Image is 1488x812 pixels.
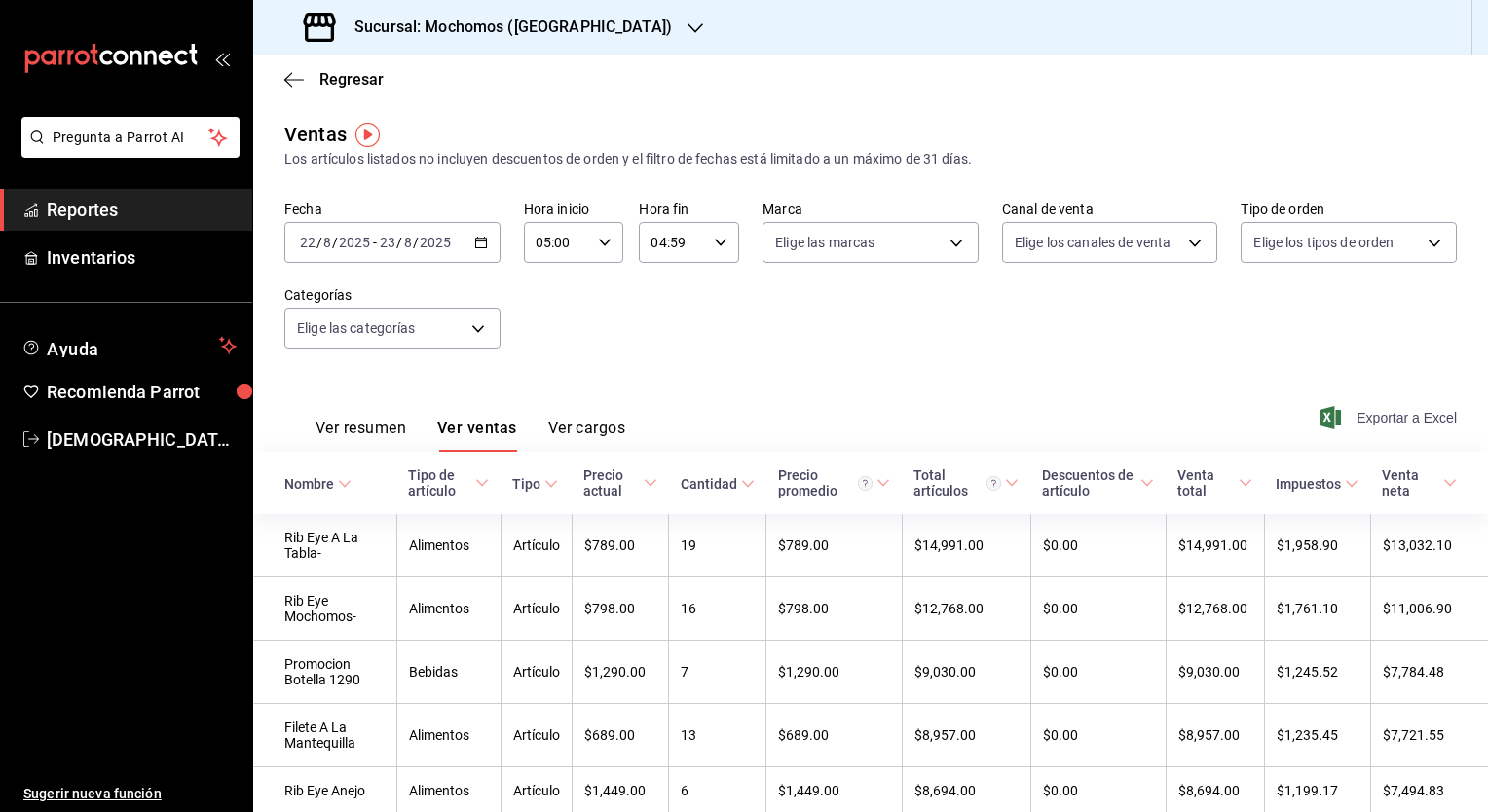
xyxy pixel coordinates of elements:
[1382,467,1439,498] div: Venta neta
[669,577,766,641] td: 16
[766,704,903,767] td: $689.00
[253,704,396,767] td: Filete A La Mantequilla
[501,704,572,767] td: Artículo
[338,235,371,250] input: ----
[47,197,237,223] span: Reportes
[669,514,766,577] td: 19
[396,514,501,577] td: Alimentos
[778,467,874,498] div: Precio promedio
[778,467,891,498] span: Precio promedio
[1030,704,1166,767] td: $0.00
[1370,514,1488,577] td: $13,032.10
[47,379,237,405] span: Recomienda Parrot
[21,117,240,158] button: Pregunta a Parrot AI
[583,467,640,498] div: Precio actual
[548,419,626,452] button: Ver cargos
[1030,577,1166,641] td: $0.00
[322,235,332,250] input: --
[501,514,572,577] td: Artículo
[1370,577,1488,641] td: $11,006.90
[396,641,501,704] td: Bebidas
[1177,467,1252,498] span: Venta total
[316,419,625,452] div: navigation tabs
[284,70,384,89] button: Regresar
[1042,467,1154,498] span: Descuentos de artículo
[572,577,669,641] td: $798.00
[902,641,1030,704] td: $9,030.00
[572,704,669,767] td: $689.00
[297,318,416,338] span: Elige las categorías
[403,235,413,250] input: --
[1264,704,1370,767] td: $1,235.45
[583,467,657,498] span: Precio actual
[284,476,352,492] span: Nombre
[681,476,737,492] div: Cantidad
[902,577,1030,641] td: $12,768.00
[299,235,316,250] input: --
[396,704,501,767] td: Alimentos
[986,476,1001,491] svg: El total artículos considera cambios de precios en los artículos así como costos adicionales por ...
[766,641,903,704] td: $1,290.00
[253,641,396,704] td: Promocion Botella 1290
[1166,577,1264,641] td: $12,768.00
[1042,467,1136,498] div: Descuentos de artículo
[902,514,1030,577] td: $14,991.00
[1002,203,1218,216] label: Canal de venta
[913,467,1001,498] div: Total artículos
[316,419,406,452] button: Ver resumen
[214,51,230,66] button: open_drawer_menu
[524,203,624,216] label: Hora inicio
[284,203,501,216] label: Fecha
[639,203,739,216] label: Hora fin
[437,419,517,452] button: Ver ventas
[1382,467,1457,498] span: Venta neta
[284,288,501,302] label: Categorías
[332,235,338,250] span: /
[1030,641,1166,704] td: $0.00
[47,426,237,453] span: [DEMOGRAPHIC_DATA][PERSON_NAME]
[512,476,558,492] span: Tipo
[379,235,396,250] input: --
[284,476,334,492] div: Nombre
[1166,514,1264,577] td: $14,991.00
[1241,203,1457,216] label: Tipo de orden
[1370,704,1488,767] td: $7,721.55
[1323,406,1457,429] button: Exportar a Excel
[373,235,377,250] span: -
[669,704,766,767] td: 13
[408,467,471,498] div: Tipo de artículo
[253,514,396,577] td: Rib Eye A La Tabla-
[1264,641,1370,704] td: $1,245.52
[1253,233,1394,252] span: Elige los tipos de orden
[1370,641,1488,704] td: $7,784.48
[355,123,380,147] img: Tooltip marker
[253,577,396,641] td: Rib Eye Mochomos-
[902,704,1030,767] td: $8,957.00
[419,235,452,250] input: ----
[572,641,669,704] td: $1,290.00
[319,70,384,89] span: Regresar
[763,203,979,216] label: Marca
[766,577,903,641] td: $798.00
[316,235,322,250] span: /
[339,16,672,39] h3: Sucursal: Mochomos ([GEOGRAPHIC_DATA])
[23,784,237,804] span: Sugerir nueva función
[413,235,419,250] span: /
[858,476,873,491] svg: Precio promedio = Total artículos / cantidad
[408,467,489,498] span: Tipo de artículo
[284,149,1457,169] div: Los artículos listados no incluyen descuentos de orden y el filtro de fechas está limitado a un m...
[396,235,402,250] span: /
[572,514,669,577] td: $789.00
[53,128,209,148] span: Pregunta a Parrot AI
[47,244,237,271] span: Inventarios
[1264,577,1370,641] td: $1,761.10
[681,476,755,492] span: Cantidad
[1166,641,1264,704] td: $9,030.00
[1015,233,1171,252] span: Elige los canales de venta
[1030,514,1166,577] td: $0.00
[766,514,903,577] td: $789.00
[775,233,874,252] span: Elige las marcas
[1276,476,1358,492] span: Impuestos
